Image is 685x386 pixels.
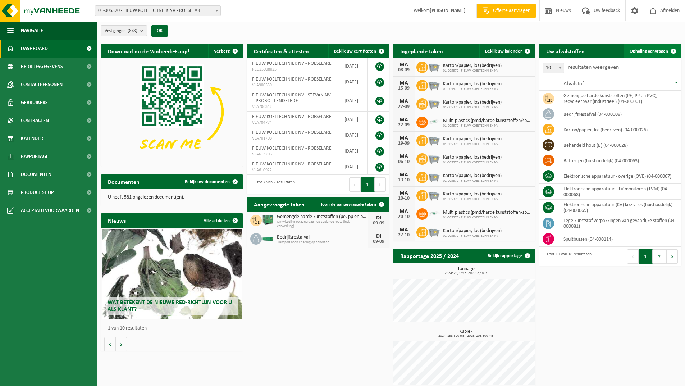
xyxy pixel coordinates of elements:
[334,49,376,54] span: Bekijk uw certificaten
[428,134,440,146] img: WB-2500-GAL-GY-01
[339,127,368,143] td: [DATE]
[349,177,361,192] button: Previous
[639,249,653,264] button: 1
[397,172,411,178] div: MA
[108,300,232,312] span: Wat betekent de nieuwe RED-richtlijn voor u als klant?
[315,197,389,212] a: Toon de aangevraagde taken
[630,49,668,54] span: Ophaling aanvragen
[21,94,48,112] span: Gebruikers
[397,159,411,164] div: 06-10
[95,6,220,16] span: 01-005370 - FIEUW KOELTECHNIEK NV - ROESELARE
[397,209,411,214] div: MA
[393,249,466,263] h2: Rapportage 2025 / 2024
[185,180,230,184] span: Bekijk uw documenten
[361,177,375,192] button: 1
[252,151,333,157] span: VLA613206
[443,100,502,105] span: Karton/papier, los (bedrijven)
[262,214,274,226] img: PB-HB-1400-HPE-GN-01
[428,97,440,109] img: WB-2500-GAL-GY-01
[252,92,331,104] span: FIEUW KOELTECHNIEK NV - STEVAN NV – PROBO - LENDELEDE
[491,7,532,14] span: Offerte aanvragen
[397,135,411,141] div: MA
[339,143,368,159] td: [DATE]
[558,153,681,168] td: batterijen (huishoudelijk) (04-000063)
[428,207,440,219] img: LP-SK-00500-LPE-16
[428,79,440,91] img: WB-2500-GAL-GY-01
[247,44,316,58] h2: Certificaten & attesten
[476,4,536,18] a: Offerte aanvragen
[21,22,43,40] span: Navigatie
[397,68,411,73] div: 08-09
[397,227,411,233] div: MA
[397,272,535,275] span: 2024: 26,379 t - 2025: 2,185 t
[277,235,367,240] span: Bedrijfsrestafval
[397,154,411,159] div: MA
[250,177,295,192] div: 1 tot 7 van 7 resultaten
[558,168,681,184] td: elektronische apparatuur - overige (OVE) (04-000067)
[443,210,532,215] span: Multi plastics (pmd/harde kunststoffen/spanbanden/eps/folie naturel/folie gemeng...
[397,104,411,109] div: 22-09
[428,226,440,238] img: WB-2500-GAL-GY-01
[277,214,367,220] span: Gemengde harde kunststoffen (pe, pp en pvc), recycleerbaar (industrieel)
[21,201,79,219] span: Acceptatievoorwaarden
[558,106,681,122] td: bedrijfsrestafval (04-000008)
[128,28,137,33] count: (8/8)
[479,44,535,58] a: Bekijk uw kalender
[430,8,466,13] strong: [PERSON_NAME]
[101,213,133,227] h2: Nieuws
[397,86,411,91] div: 15-09
[443,234,502,238] span: 01-005370 - FIEUW KOELTECHNIEK NV
[443,179,502,183] span: 01-005370 - FIEUW KOELTECHNIEK NV
[21,183,54,201] span: Product Shop
[339,58,368,74] td: [DATE]
[21,147,49,165] span: Rapportage
[482,249,535,263] a: Bekijk rapportage
[247,197,312,211] h2: Aangevraagde taken
[375,177,386,192] button: Next
[443,228,502,234] span: Karton/papier, los (bedrijven)
[543,63,564,73] span: 10
[428,171,440,183] img: WB-2500-GAL-GY-01
[397,267,535,275] h3: Tonnage
[104,337,116,351] button: Vorige
[151,25,168,37] button: OK
[252,120,333,126] span: VLA704774
[558,200,681,215] td: elektronische apparatuur (KV) koelvries (huishoudelijk) (04-000069)
[428,60,440,73] img: WB-2500-GAL-GY-01
[198,213,242,228] a: Alle artikelen
[252,67,333,72] span: RED25008025
[397,233,411,238] div: 27-10
[339,112,368,127] td: [DATE]
[428,152,440,164] img: WB-2500-GAL-GY-01
[101,44,197,58] h2: Download nu de Vanheede+ app!
[563,81,584,87] span: Afvalstof
[443,87,502,91] span: 01-005370 - FIEUW KOELTECHNIEK NV
[624,44,681,58] a: Ophaling aanvragen
[208,44,242,58] button: Verberg
[397,190,411,196] div: MA
[397,80,411,86] div: MA
[443,215,532,220] span: 01-005370 - FIEUW KOELTECHNIEK NV
[568,64,619,70] label: resultaten weergeven
[443,173,502,179] span: Karton/papier, los (bedrijven)
[179,174,242,189] a: Bekijk uw documenten
[667,249,678,264] button: Next
[252,130,332,135] span: FIEUW KOELTECHNIEK NV - ROESELARE
[397,141,411,146] div: 29-09
[252,61,332,66] span: FIEUW KOELTECHNIEK NV - ROESELARE
[101,174,147,189] h2: Documenten
[443,142,502,146] span: 01-005370 - FIEUW KOELTECHNIEK NV
[558,137,681,153] td: behandeld hout (B) (04-000028)
[101,58,243,165] img: Download de VHEPlus App
[252,162,332,167] span: FIEUW KOELTECHNIEK NV - ROESELARE
[21,112,49,130] span: Contracten
[21,130,43,147] span: Kalender
[116,337,127,351] button: Volgende
[539,44,592,58] h2: Uw afvalstoffen
[558,91,681,106] td: gemengde harde kunststoffen (PE, PP en PVC), recycleerbaar (industrieel) (04-000001)
[320,202,376,207] span: Toon de aangevraagde taken
[543,63,564,73] span: 10
[397,99,411,104] div: MA
[558,184,681,200] td: elektronische apparatuur - TV-monitoren (TVM) (04-000068)
[443,81,502,87] span: Karton/papier, los (bedrijven)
